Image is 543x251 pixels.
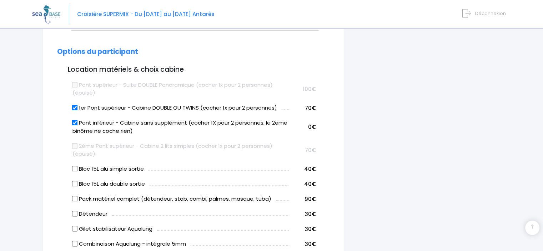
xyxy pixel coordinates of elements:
[304,180,316,188] span: 40€
[72,142,289,158] label: 2ème Pont supérieur - Cabine 2 lits simples (cocher 1x pour 2 personnes) (épuisé)
[72,165,144,173] label: Bloc 15L alu simple sortie
[304,165,316,173] span: 40€
[72,240,186,248] label: Combinaison Aqualung - intégrale 5mm
[303,85,316,93] span: 100€
[305,146,316,154] span: 70€
[72,181,78,187] input: Bloc 15L alu double sortie
[72,104,277,112] label: 1er Pont supérieur - Cabine DOUBLE OU TWINS (cocher 1x pour 2 personnes)
[72,119,289,135] label: Pont inférieur - Cabine sans supplément (cocher 1X pour 2 personnes, le 2eme binôme ne coche rien)
[77,10,215,18] span: Croisière SUPERMIX - Du [DATE] au [DATE] Antarès
[305,195,316,203] span: 90€
[72,241,78,247] input: Combinaison Aqualung - intégrale 5mm
[305,240,316,248] span: 30€
[72,211,78,217] input: Détendeur
[72,180,145,188] label: Bloc 15L alu double sortie
[72,195,271,203] label: Pack matériel complet (détendeur, stab, combi, palmes, masque, tuba)
[72,196,78,202] input: Pack matériel complet (détendeur, stab, combi, palmes, masque, tuba)
[72,166,78,172] input: Bloc 15L alu simple sortie
[57,48,330,56] h2: Options du participant
[305,104,316,112] span: 70€
[72,226,78,232] input: Gilet stabilisateur Aqualung
[305,210,316,218] span: 30€
[72,120,78,126] input: Pont inférieur - Cabine sans supplément (cocher 1X pour 2 personnes, le 2eme binôme ne coche rien)
[72,225,152,233] label: Gilet stabilisateur Aqualung
[72,143,78,149] input: 2ème Pont supérieur - Cabine 2 lits simples (cocher 1x pour 2 personnes) (épuisé)
[72,210,107,218] label: Détendeur
[308,123,316,131] span: 0€
[475,10,506,17] span: Déconnexion
[305,225,316,233] span: 30€
[72,82,78,87] input: Pont supérieur - Suite DOUBLE Panoramique (cocher 1x pour 2 personnes) (épuisé)
[57,66,330,74] h3: Location matériels & choix cabine
[72,81,289,97] label: Pont supérieur - Suite DOUBLE Panoramique (cocher 1x pour 2 personnes) (épuisé)
[72,105,78,111] input: 1er Pont supérieur - Cabine DOUBLE OU TWINS (cocher 1x pour 2 personnes)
